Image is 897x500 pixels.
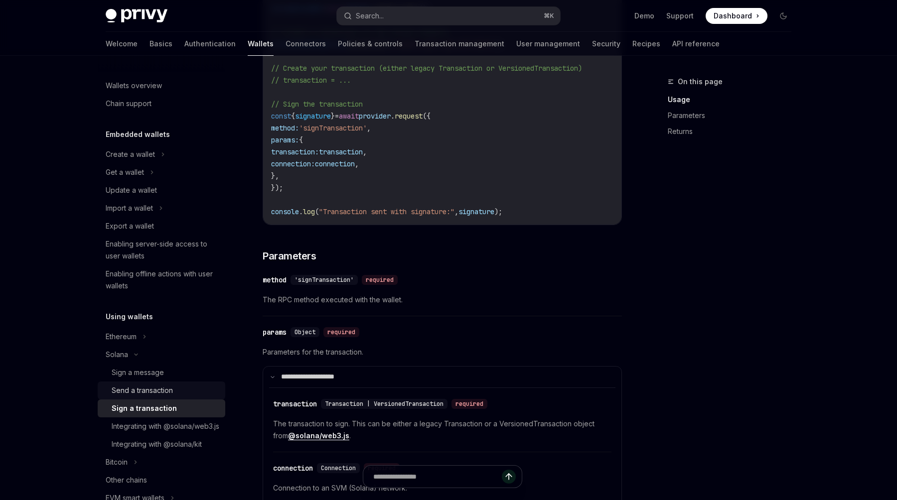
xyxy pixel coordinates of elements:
span: // Create your transaction (either legacy Transaction or VersionedTransaction) [271,64,582,73]
a: User management [516,32,580,56]
span: const [271,112,291,121]
div: required [451,399,487,409]
span: Parameters [263,249,316,263]
div: Export a wallet [106,220,154,232]
a: Sign a message [98,364,225,381]
a: @solana/web3.js [288,431,349,440]
div: Integrating with @solana/web3.js [112,420,219,432]
div: params [263,327,287,337]
div: Search... [356,10,384,22]
span: 'signTransaction' [299,124,367,132]
div: Enabling server-side access to user wallets [106,238,219,262]
span: }); [271,183,283,192]
a: Authentication [184,32,236,56]
a: Policies & controls [338,32,403,56]
span: transaction: [271,147,319,156]
a: Send a transaction [98,381,225,399]
a: Welcome [106,32,138,56]
div: Ethereum [106,331,137,343]
span: 'signTransaction' [295,276,354,284]
h5: Embedded wallets [106,128,170,140]
span: , [454,207,458,216]
button: Toggle dark mode [775,8,791,24]
div: Sign a message [112,367,164,378]
span: Parameters for the transaction. [263,346,622,358]
a: Basics [149,32,172,56]
span: connection [315,159,355,168]
span: , [367,124,371,132]
div: method [263,275,287,285]
a: Connectors [286,32,326,56]
span: }, [271,171,279,180]
div: transaction [273,399,317,409]
a: Usage [668,92,799,108]
div: Update a wallet [106,184,157,196]
span: Dashboard [714,11,752,21]
div: Sign a transaction [112,402,177,414]
a: Recipes [632,32,660,56]
a: Parameters [668,108,799,124]
a: Demo [634,11,654,21]
span: request [395,112,423,121]
span: } [331,112,335,121]
span: On this page [678,76,723,88]
span: params: [271,135,299,144]
span: ( [315,207,319,216]
a: Wallets overview [98,77,225,95]
a: Enabling server-side access to user wallets [98,235,225,265]
a: Transaction management [415,32,504,56]
span: = [335,112,339,121]
div: Create a wallet [106,148,155,160]
span: The RPC method executed with the wallet. [263,294,622,306]
div: Integrating with @solana/kit [112,438,202,450]
span: provider [359,112,391,121]
span: await [339,112,359,121]
a: Integrating with @solana/kit [98,435,225,453]
a: Other chains [98,471,225,489]
span: ({ [423,112,431,121]
a: Update a wallet [98,181,225,199]
span: { [291,112,295,121]
div: Solana [106,349,128,361]
a: Returns [668,124,799,139]
div: Bitcoin [106,456,128,468]
a: Export a wallet [98,217,225,235]
span: connection: [271,159,315,168]
div: Import a wallet [106,202,153,214]
a: Support [666,11,694,21]
div: Send a transaction [112,384,173,396]
span: . [391,112,395,121]
a: Security [592,32,620,56]
button: Search...⌘K [337,7,560,25]
div: Enabling offline actions with user wallets [106,268,219,292]
span: , [355,159,359,168]
span: console [271,207,299,216]
span: method: [271,124,299,132]
button: Send message [502,470,516,484]
span: transaction [319,147,363,156]
a: API reference [672,32,720,56]
div: required [323,327,359,337]
div: Chain support [106,98,151,110]
span: // Sign the transaction [271,100,363,109]
span: . [299,207,303,216]
span: The transaction to sign. This can be either a legacy Transaction or a VersionedTransaction object... [273,418,611,442]
a: Integrating with @solana/web3.js [98,417,225,435]
span: // transaction = ... [271,76,351,85]
span: Object [295,328,315,336]
a: Sign a transaction [98,399,225,417]
div: Other chains [106,474,147,486]
h5: Using wallets [106,311,153,323]
span: Transaction | VersionedTransaction [325,400,444,408]
a: Wallets [248,32,274,56]
div: Get a wallet [106,166,144,178]
span: signature [295,112,331,121]
span: { [299,135,303,144]
span: ⌘ K [544,12,554,20]
a: Enabling offline actions with user wallets [98,265,225,295]
span: log [303,207,315,216]
span: signature [458,207,494,216]
span: ); [494,207,502,216]
a: Chain support [98,95,225,113]
img: dark logo [106,9,167,23]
